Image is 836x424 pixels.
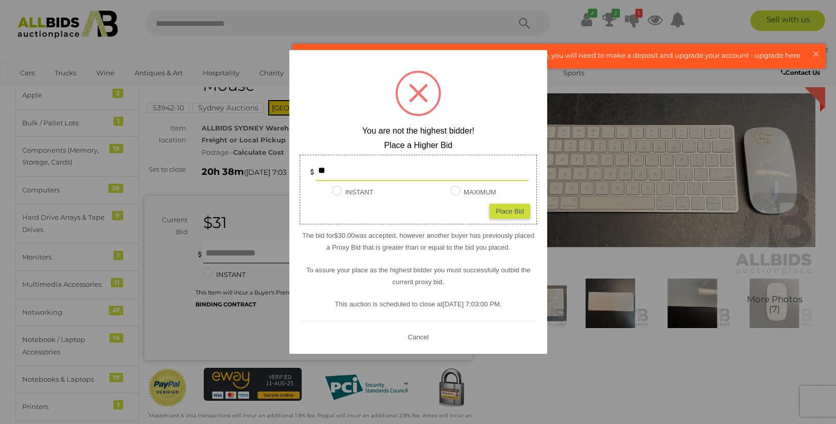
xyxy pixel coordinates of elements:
button: Cancel [404,331,431,344]
h2: You are not the highest bidder! [300,126,537,136]
div: Place Bid [489,204,530,219]
h2: Place a Higher Bid [300,141,537,150]
span: × [811,44,821,64]
p: To assure your place as the highest bidder you must successfully outbid the current proxy bid. [300,264,537,288]
p: The bid for was accepted, however another buyer has previously placed a Proxy Bid that is greater... [300,230,537,254]
label: INSTANT [332,186,373,198]
span: $30.00 [334,232,355,239]
span: [DATE] 7:03:00 PM [442,300,500,308]
label: MAXIMUM [451,186,496,198]
p: This auction is scheduled to close at . [300,298,537,310]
